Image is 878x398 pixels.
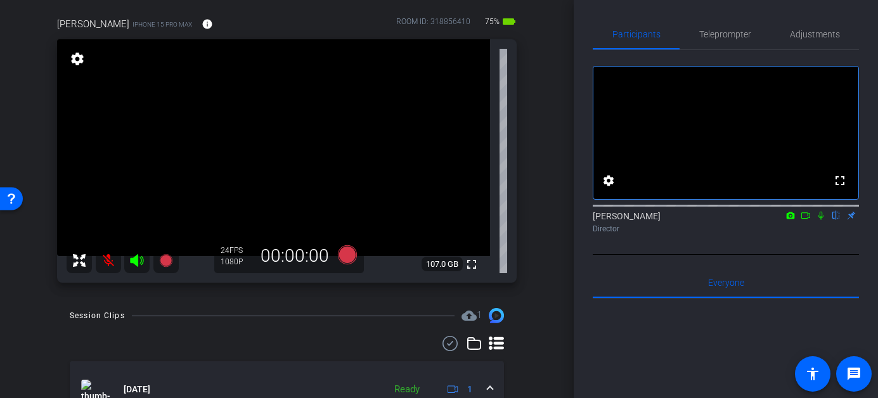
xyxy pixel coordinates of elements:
mat-icon: settings [601,173,616,188]
div: 24 [221,245,252,255]
span: Participants [612,30,661,39]
span: [DATE] [124,383,150,396]
img: Session clips [489,308,504,323]
span: 1 [467,383,472,396]
mat-icon: battery_std [501,14,517,29]
div: ROOM ID: 318856410 [396,16,470,34]
span: [PERSON_NAME] [57,17,129,31]
mat-icon: accessibility [805,366,820,382]
mat-icon: settings [68,51,86,67]
span: FPS [229,246,243,255]
mat-icon: message [846,366,862,382]
span: 107.0 GB [422,257,463,272]
span: Destinations for your clips [462,308,482,323]
mat-icon: fullscreen [832,173,848,188]
mat-icon: cloud_upload [462,308,477,323]
span: Teleprompter [699,30,751,39]
span: Everyone [708,278,744,287]
div: 1080P [221,257,252,267]
div: Ready [388,382,426,397]
mat-icon: info [202,18,213,30]
span: 75% [483,11,501,32]
mat-icon: fullscreen [464,257,479,272]
div: Director [593,223,859,234]
span: iPhone 15 Pro Max [132,20,192,29]
div: Session Clips [70,309,125,322]
span: 1 [477,309,482,321]
span: Adjustments [790,30,840,39]
mat-icon: flip [829,209,844,221]
div: [PERSON_NAME] [593,210,859,234]
div: 00:00:00 [252,245,337,267]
